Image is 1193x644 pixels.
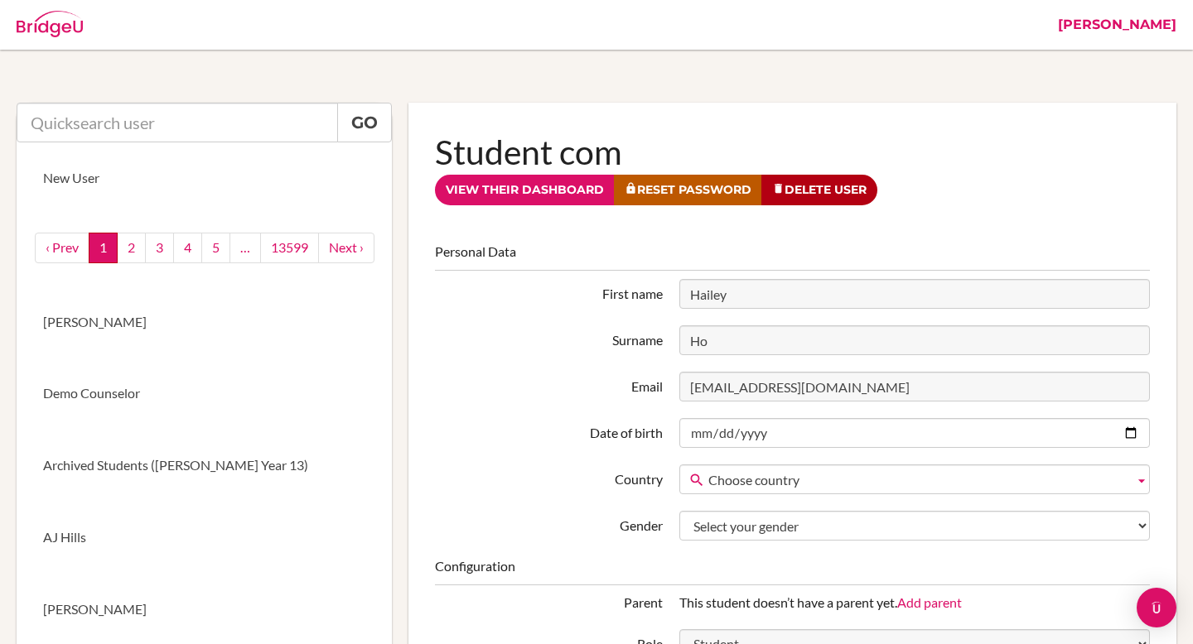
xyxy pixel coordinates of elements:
[318,233,374,263] a: next
[17,142,392,214] a: New User
[614,175,762,205] a: Reset Password
[17,358,392,430] a: Demo Counselor
[427,511,670,536] label: Gender
[35,233,89,263] a: ‹ Prev
[337,103,392,142] a: Go
[89,233,118,263] a: 1
[435,175,615,205] a: View their dashboard
[145,233,174,263] a: 3
[761,175,877,205] a: Delete User
[117,233,146,263] a: 2
[897,594,962,610] a: Add parent
[427,279,670,304] label: First name
[1137,588,1176,627] div: Open Intercom Messenger
[17,103,338,142] input: Quicksearch user
[17,286,392,358] a: [PERSON_NAME]
[671,594,1158,613] div: This student doesn’t have a parent yet.
[435,557,1150,585] legend: Configuration
[427,325,670,350] label: Surname
[17,502,392,574] a: AJ Hills
[708,465,1128,495] span: Choose country
[427,418,670,443] label: Date of birth
[229,233,261,263] a: …
[173,233,202,263] a: 4
[260,233,319,263] a: 13599
[435,243,1150,271] legend: Personal Data
[17,430,392,502] a: Archived Students ([PERSON_NAME] Year 13)
[201,233,230,263] a: 5
[427,372,670,396] label: Email
[17,11,83,37] img: Bridge-U
[435,129,1150,175] h1: Student com
[427,464,670,489] label: Country
[427,594,670,613] div: Parent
